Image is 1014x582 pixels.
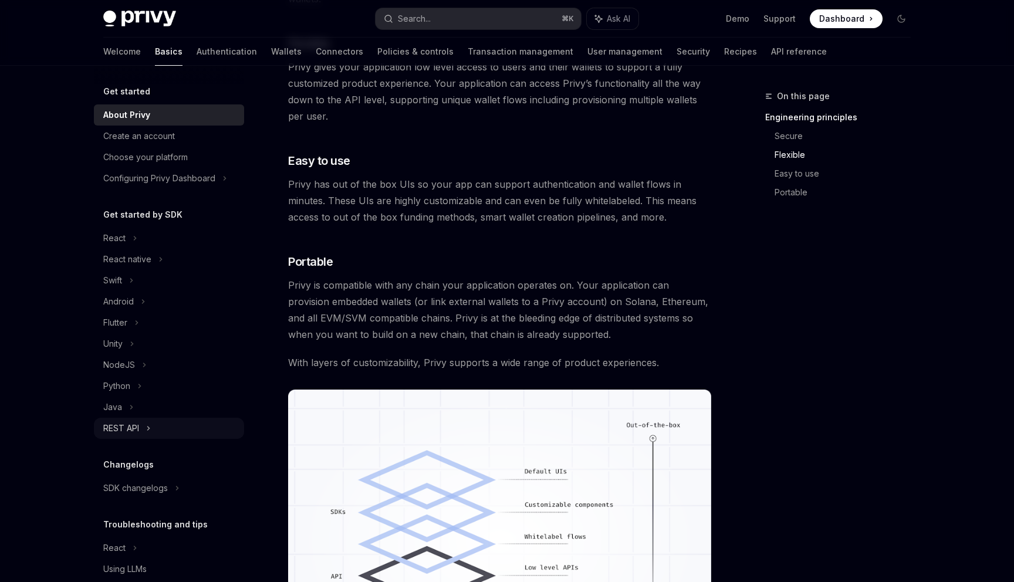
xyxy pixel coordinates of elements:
[288,176,711,225] span: Privy has out of the box UIs so your app can support authentication and wallet flows in minutes. ...
[288,277,711,343] span: Privy is compatible with any chain your application operates on. Your application can provision e...
[103,316,127,330] div: Flutter
[288,253,333,270] span: Portable
[103,171,215,185] div: Configuring Privy Dashboard
[94,104,244,126] a: About Privy
[103,337,123,351] div: Unity
[468,38,573,66] a: Transaction management
[103,252,151,266] div: React native
[819,13,864,25] span: Dashboard
[810,9,883,28] a: Dashboard
[103,129,175,143] div: Create an account
[103,208,182,222] h5: Get started by SDK
[103,481,168,495] div: SDK changelogs
[775,164,920,183] a: Easy to use
[376,8,581,29] button: Search...⌘K
[103,379,130,393] div: Python
[771,38,827,66] a: API reference
[103,295,134,309] div: Android
[103,517,208,532] h5: Troubleshooting and tips
[103,11,176,27] img: dark logo
[103,358,135,372] div: NodeJS
[726,13,749,25] a: Demo
[288,59,711,124] span: Privy gives your application low level access to users and their wallets to support a fully custo...
[197,38,257,66] a: Authentication
[763,13,796,25] a: Support
[587,38,663,66] a: User management
[775,183,920,202] a: Portable
[103,273,122,287] div: Swift
[103,84,150,99] h5: Get started
[775,127,920,145] a: Secure
[775,145,920,164] a: Flexible
[288,354,711,371] span: With layers of customizability, Privy supports a wide range of product experiences.
[892,9,911,28] button: Toggle dark mode
[607,13,630,25] span: Ask AI
[103,108,150,122] div: About Privy
[103,231,126,245] div: React
[103,562,147,576] div: Using LLMs
[765,108,920,127] a: Engineering principles
[94,126,244,147] a: Create an account
[316,38,363,66] a: Connectors
[94,147,244,168] a: Choose your platform
[377,38,454,66] a: Policies & controls
[103,400,122,414] div: Java
[103,150,188,164] div: Choose your platform
[271,38,302,66] a: Wallets
[587,8,638,29] button: Ask AI
[94,559,244,580] a: Using LLMs
[777,89,830,103] span: On this page
[103,458,154,472] h5: Changelogs
[103,541,126,555] div: React
[562,14,574,23] span: ⌘ K
[155,38,182,66] a: Basics
[724,38,757,66] a: Recipes
[398,12,431,26] div: Search...
[103,421,139,435] div: REST API
[677,38,710,66] a: Security
[103,38,141,66] a: Welcome
[288,153,350,169] span: Easy to use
